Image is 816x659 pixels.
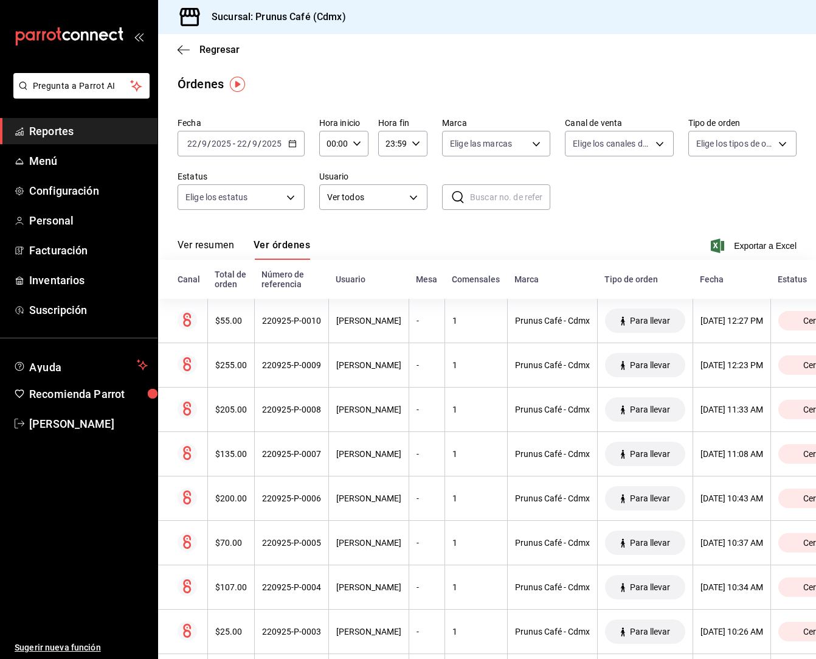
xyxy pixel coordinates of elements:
[262,360,321,370] div: 220925-P-0009
[215,449,247,459] div: $135.00
[187,139,198,148] input: --
[514,274,590,284] div: Marca
[215,582,247,592] div: $107.00
[178,239,310,260] div: navigation tabs
[336,449,401,459] div: [PERSON_NAME]
[215,360,247,370] div: $255.00
[29,386,148,402] span: Recomienda Parrot
[417,360,437,370] div: -
[700,274,763,284] div: Fecha
[700,360,763,370] div: [DATE] 12:23 PM
[207,139,211,148] span: /
[417,493,437,503] div: -
[29,123,148,139] span: Reportes
[211,139,232,148] input: ----
[452,538,500,548] div: 1
[230,77,245,92] img: Tooltip marker
[336,360,401,370] div: [PERSON_NAME]
[336,405,401,414] div: [PERSON_NAME]
[198,139,201,148] span: /
[13,73,150,99] button: Pregunta a Parrot AI
[688,119,797,127] label: Tipo de orden
[573,138,651,150] span: Elige los canales de venta
[378,119,427,127] label: Hora fin
[202,10,346,24] h3: Sucursal: Prunus Café (Cdmx)
[452,274,500,284] div: Comensales
[515,405,590,414] div: Prunus Café - Cdmx
[215,493,247,503] div: $200.00
[262,316,321,326] div: 220925-P-0010
[625,493,675,503] span: Para llevar
[625,627,675,636] span: Para llevar
[29,416,148,432] span: [PERSON_NAME]
[700,449,763,459] div: [DATE] 11:08 AM
[452,627,500,636] div: 1
[336,493,401,503] div: [PERSON_NAME]
[696,138,774,150] span: Elige los tipos de orden
[33,80,131,92] span: Pregunta a Parrot AI
[262,582,321,592] div: 220925-P-0004
[178,172,305,181] label: Estatus
[29,302,148,318] span: Suscripción
[336,316,401,326] div: [PERSON_NAME]
[237,139,247,148] input: --
[215,538,247,548] div: $70.00
[215,405,247,414] div: $205.00
[336,582,401,592] div: [PERSON_NAME]
[178,44,240,55] button: Regresar
[515,360,590,370] div: Prunus Café - Cdmx
[327,191,405,204] span: Ver todos
[319,119,368,127] label: Hora inicio
[417,316,437,326] div: -
[29,212,148,229] span: Personal
[199,44,240,55] span: Regresar
[261,270,321,289] div: Número de referencia
[515,538,590,548] div: Prunus Café - Cdmx
[700,316,763,326] div: [DATE] 12:27 PM
[336,627,401,636] div: [PERSON_NAME]
[417,449,437,459] div: -
[215,316,247,326] div: $55.00
[604,274,685,284] div: Tipo de orden
[452,316,500,326] div: 1
[515,582,590,592] div: Prunus Café - Cdmx
[452,405,500,414] div: 1
[470,185,550,209] input: Buscar no. de referencia
[713,239,797,253] button: Exportar a Excel
[452,449,500,459] div: 1
[178,75,224,93] div: Órdenes
[452,493,500,503] div: 1
[452,582,500,592] div: 1
[417,627,437,636] div: -
[15,641,148,654] span: Sugerir nueva función
[258,139,261,148] span: /
[29,183,148,199] span: Configuración
[417,405,437,414] div: -
[625,405,675,414] span: Para llevar
[252,139,258,148] input: --
[262,493,321,503] div: 220925-P-0006
[262,627,321,636] div: 220925-P-0003
[336,274,401,284] div: Usuario
[515,449,590,459] div: Prunus Café - Cdmx
[515,493,590,503] div: Prunus Café - Cdmx
[700,405,763,414] div: [DATE] 11:33 AM
[319,172,427,181] label: Usuario
[215,270,247,289] div: Total de orden
[625,360,675,370] span: Para llevar
[29,242,148,259] span: Facturación
[254,239,310,260] button: Ver órdenes
[201,139,207,148] input: --
[625,582,675,592] span: Para llevar
[700,582,763,592] div: [DATE] 10:34 AM
[262,538,321,548] div: 220925-P-0005
[416,274,437,284] div: Mesa
[29,153,148,169] span: Menú
[134,32,143,41] button: open_drawer_menu
[185,191,247,203] span: Elige los estatus
[450,138,512,150] span: Elige las marcas
[29,272,148,288] span: Inventarios
[262,405,321,414] div: 220925-P-0008
[233,139,235,148] span: -
[336,538,401,548] div: [PERSON_NAME]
